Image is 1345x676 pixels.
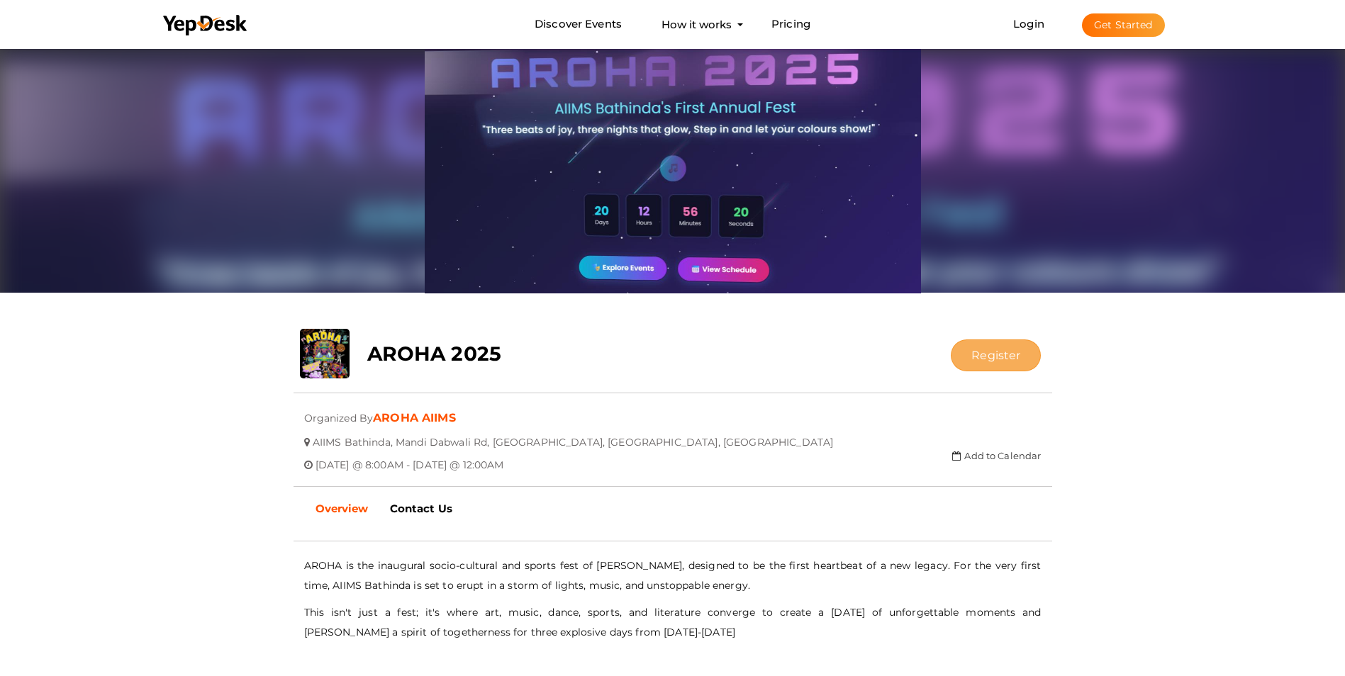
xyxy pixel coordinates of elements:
[367,342,501,366] b: AROHA 2025
[300,329,350,378] img: 893HGIN4_small.jpeg
[952,450,1041,461] a: Add to Calendar
[316,502,369,515] b: Overview
[1013,17,1044,30] a: Login
[390,502,452,515] b: Contact Us
[379,491,463,526] a: Contact Us
[316,448,504,471] span: [DATE] @ 8:00AM - [DATE] @ 12:00AM
[951,339,1041,371] button: Register
[304,401,374,424] span: Organized By
[304,602,1042,642] p: This isn't just a fest; it's where art, music, dance, sports, and literature converge to create a...
[535,11,622,38] a: Discover Events
[373,411,456,424] a: AROHA AIIMS
[304,556,1042,595] p: AROHA is the inaugural socio-cultural and sports fest of [PERSON_NAME], designed to be the first ...
[425,45,921,293] img: ODJU6OI8_normal.png
[305,491,379,526] a: Overview
[313,425,833,449] span: AIIMS Bathinda, Mandi Dabwali Rd, [GEOGRAPHIC_DATA], [GEOGRAPHIC_DATA], [GEOGRAPHIC_DATA]
[1082,13,1165,37] button: Get Started
[657,11,736,38] button: How it works
[771,11,810,38] a: Pricing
